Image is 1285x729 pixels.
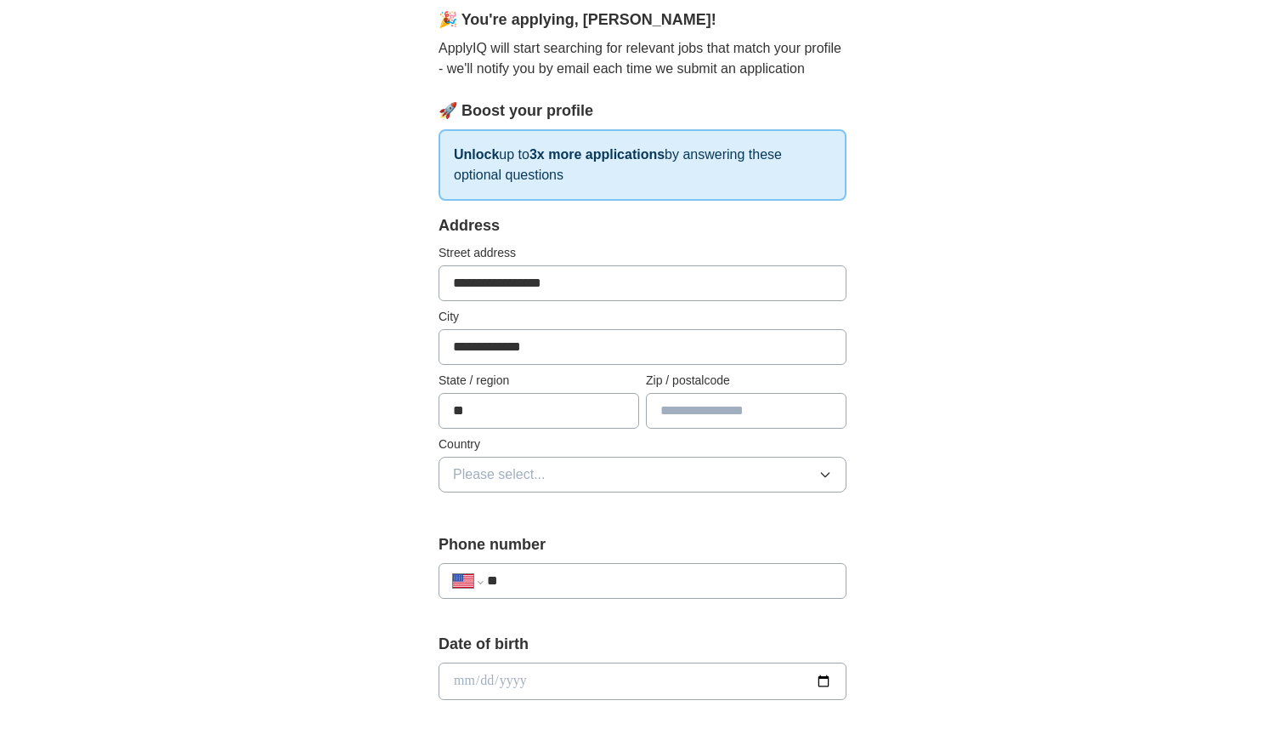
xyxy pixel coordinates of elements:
label: City [439,308,846,326]
label: Zip / postalcode [646,372,846,390]
label: Country [439,436,846,453]
label: Phone number [439,533,846,556]
strong: 3x more applications [529,147,665,162]
div: Address [439,214,846,237]
p: ApplyIQ will start searching for relevant jobs that match your profile - we'll notify you by emai... [439,38,846,79]
p: up to by answering these optional questions [439,129,846,201]
label: Date of birth [439,633,846,656]
strong: Unlock [454,147,499,162]
div: 🎉 You're applying , [PERSON_NAME] ! [439,9,846,31]
button: Please select... [439,457,846,493]
label: Street address [439,244,846,262]
span: Please select... [453,464,546,485]
div: 🚀 Boost your profile [439,100,846,122]
label: State / region [439,372,639,390]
